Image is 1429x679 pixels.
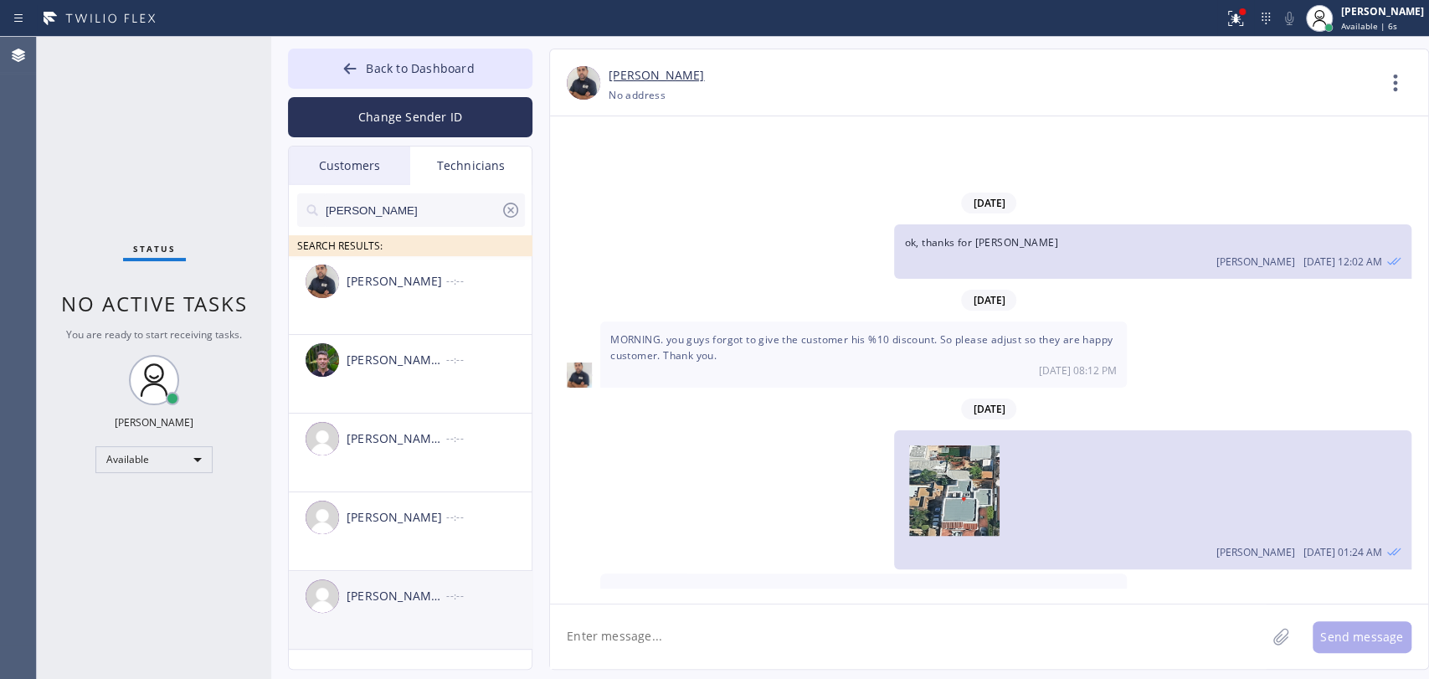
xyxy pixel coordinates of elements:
div: [PERSON_NAME] [115,415,193,430]
span: SEARCH RESULTS: [297,239,383,253]
div: [PERSON_NAME] [347,272,446,291]
div: [PERSON_NAME] [PERSON_NAME] [347,587,446,606]
div: Customers [289,147,410,185]
div: --:-- [446,507,533,527]
span: [PERSON_NAME] [1216,255,1295,269]
span: No active tasks [61,290,248,317]
img: 0b5ee291-129f-4cdb-8fda-3ac623a9d74d.png [909,445,1000,546]
div: --:-- [446,350,533,369]
span: [PERSON_NAME] [1216,545,1295,559]
button: Mute [1277,7,1301,30]
div: No address [609,85,666,105]
div: Available [95,446,213,473]
div: [PERSON_NAME] [PERSON_NAME] [347,351,446,370]
span: Status [133,243,176,255]
div: --:-- [446,586,533,605]
span: [DATE] 08:12 PM [1039,363,1117,378]
div: [PERSON_NAME] [1341,4,1424,18]
button: Send message [1313,621,1411,653]
input: Search [324,193,501,227]
span: MORNING. you guys forgot to give the customer his %10 discount. So please adjust so they are happ... [610,332,1113,363]
span: Available | 6s [1341,20,1397,32]
img: user.png [306,422,339,455]
span: You are ready to start receiving tasks. [66,327,242,342]
span: [DATE] 01:24 AM [1303,545,1382,559]
span: [DATE] [961,399,1016,419]
a: [PERSON_NAME] [609,66,704,85]
img: c9a1ca6f8e21272a3edf4e06ba542b8e.jpg [567,363,592,388]
img: c9a1ca6f8e21272a3edf4e06ba542b8e.jpg [306,265,339,298]
div: 08/11/2025 9:12 AM [600,321,1127,388]
div: 08/08/2025 9:02 AM [894,224,1411,279]
div: [PERSON_NAME] [347,508,446,527]
img: c9a1ca6f8e21272a3edf4e06ba542b8e.jpg [567,66,600,100]
div: --:-- [446,271,533,291]
span: [DATE] [961,290,1016,311]
span: Back to Dashboard [366,60,474,76]
div: --:-- [446,429,533,448]
div: 09/02/2025 9:24 AM [894,430,1411,569]
span: [DATE] 12:02 AM [1303,255,1382,269]
img: user.png [306,501,339,534]
span: ok, thanks for [PERSON_NAME] [904,235,1057,249]
img: user.png [306,579,339,613]
div: Technicians [410,147,532,185]
div: [PERSON_NAME] [PERSON_NAME] [347,430,446,449]
button: Change Sender ID [288,97,532,137]
button: Back to Dashboard [288,49,532,89]
span: [DATE] [961,193,1016,213]
img: 4b778a4d04238202574b789e160fa72b.jpg [306,343,339,377]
